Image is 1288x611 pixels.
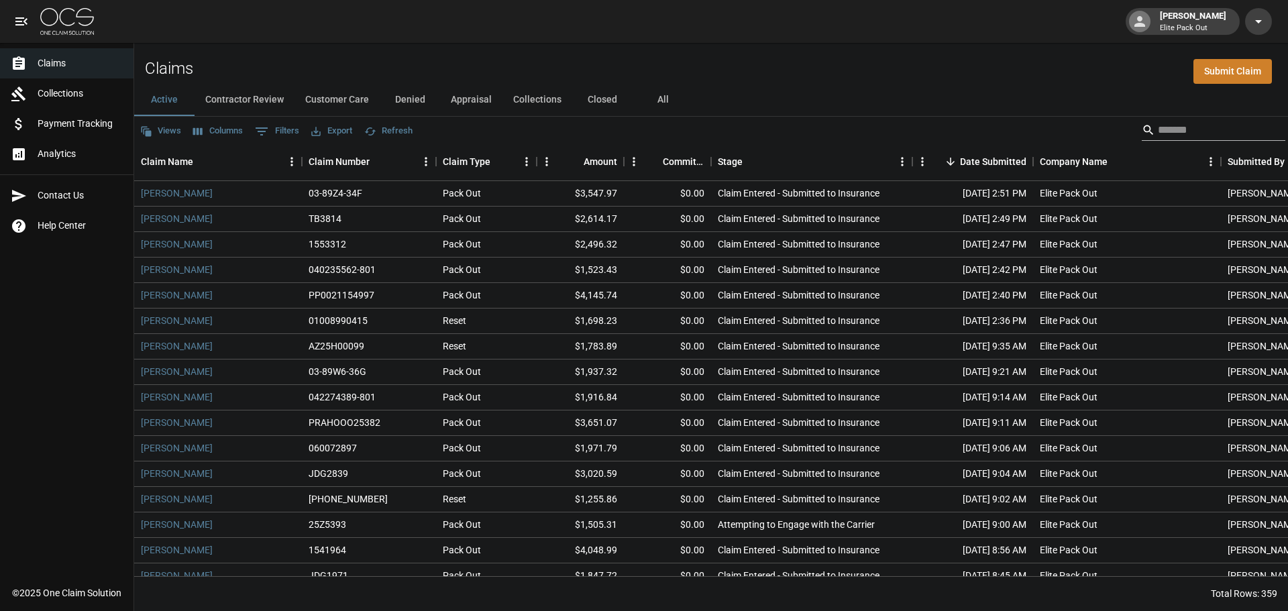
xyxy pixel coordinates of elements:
div: Elite Pack Out [1040,263,1097,276]
div: $1,505.31 [537,512,624,538]
h2: Claims [145,59,193,78]
div: Reset [443,314,466,327]
div: Search [1142,119,1285,144]
div: Claim Entered - Submitted to Insurance [718,288,879,302]
div: Date Submitted [912,143,1033,180]
div: Claim Entered - Submitted to Insurance [718,212,879,225]
a: [PERSON_NAME] [141,492,213,506]
div: Claim Number [302,143,436,180]
button: Menu [537,152,557,172]
div: Claim Number [309,143,370,180]
a: [PERSON_NAME] [141,467,213,480]
div: 03-89Z4-34F [309,186,362,200]
div: $4,048.99 [537,538,624,563]
div: © 2025 One Claim Solution [12,586,121,600]
div: Claim Entered - Submitted to Insurance [718,416,879,429]
div: 040235562-801 [309,263,376,276]
button: Closed [572,84,633,116]
button: Sort [1108,152,1126,171]
div: $3,547.97 [537,181,624,207]
button: Sort [565,152,584,171]
button: Sort [941,152,960,171]
button: All [633,84,693,116]
div: $0.00 [624,258,711,283]
div: [DATE] 2:42 PM [912,258,1033,283]
a: [PERSON_NAME] [141,416,213,429]
div: Committed Amount [663,143,704,180]
div: $0.00 [624,334,711,359]
div: Total Rows: 359 [1211,587,1277,600]
div: Pack Out [443,212,481,225]
button: Menu [1201,152,1221,172]
div: Pack Out [443,416,481,429]
button: Views [137,121,184,142]
button: Sort [743,152,761,171]
div: dynamic tabs [134,84,1288,116]
div: $0.00 [624,487,711,512]
div: $0.00 [624,283,711,309]
div: Attempting to Engage with the Carrier [718,518,875,531]
div: [DATE] 2:40 PM [912,283,1033,309]
div: Pack Out [443,263,481,276]
div: Claim Entered - Submitted to Insurance [718,543,879,557]
div: Pack Out [443,518,481,531]
div: Elite Pack Out [1040,518,1097,531]
div: AZ25H00099 [309,339,364,353]
div: Claim Name [134,143,302,180]
button: Sort [644,152,663,171]
div: $1,937.32 [537,359,624,385]
div: TB3814 [309,212,341,225]
a: [PERSON_NAME] [141,441,213,455]
div: 03-89W6-36G [309,365,366,378]
div: [DATE] 8:45 AM [912,563,1033,589]
div: 1553312 [309,237,346,251]
div: Pack Out [443,390,481,404]
div: 1006-32-2005 [309,492,388,506]
div: JDG1971 [309,569,348,582]
div: 1541964 [309,543,346,557]
div: $0.00 [624,309,711,334]
button: Active [134,84,195,116]
div: Elite Pack Out [1040,237,1097,251]
button: Contractor Review [195,84,294,116]
div: Reset [443,339,466,353]
div: [DATE] 8:56 AM [912,538,1033,563]
div: [DATE] 2:47 PM [912,232,1033,258]
div: $2,496.32 [537,232,624,258]
div: Elite Pack Out [1040,441,1097,455]
a: [PERSON_NAME] [141,365,213,378]
div: Claim Entered - Submitted to Insurance [718,467,879,480]
div: Elite Pack Out [1040,288,1097,302]
div: Claim Entered - Submitted to Insurance [718,569,879,582]
div: Claim Entered - Submitted to Insurance [718,237,879,251]
div: Claim Entered - Submitted to Insurance [718,441,879,455]
div: Elite Pack Out [1040,365,1097,378]
div: Stage [711,143,912,180]
div: $0.00 [624,385,711,410]
a: [PERSON_NAME] [141,543,213,557]
div: [DATE] 9:14 AM [912,385,1033,410]
div: $1,847.72 [537,563,624,589]
div: PP0021154997 [309,288,374,302]
div: 042274389-801 [309,390,376,404]
button: Menu [892,152,912,172]
div: Pack Out [443,543,481,557]
div: Claim Type [443,143,490,180]
button: open drawer [8,8,35,35]
div: $0.00 [624,181,711,207]
div: Pack Out [443,365,481,378]
div: $3,651.07 [537,410,624,436]
a: [PERSON_NAME] [141,314,213,327]
button: Menu [912,152,932,172]
button: Menu [282,152,302,172]
div: $0.00 [624,232,711,258]
button: Collections [502,84,572,116]
button: Customer Care [294,84,380,116]
div: Claim Entered - Submitted to Insurance [718,314,879,327]
div: Claim Entered - Submitted to Insurance [718,390,879,404]
a: [PERSON_NAME] [141,288,213,302]
div: $0.00 [624,359,711,385]
div: $2,614.17 [537,207,624,232]
a: [PERSON_NAME] [141,237,213,251]
span: Help Center [38,219,123,233]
